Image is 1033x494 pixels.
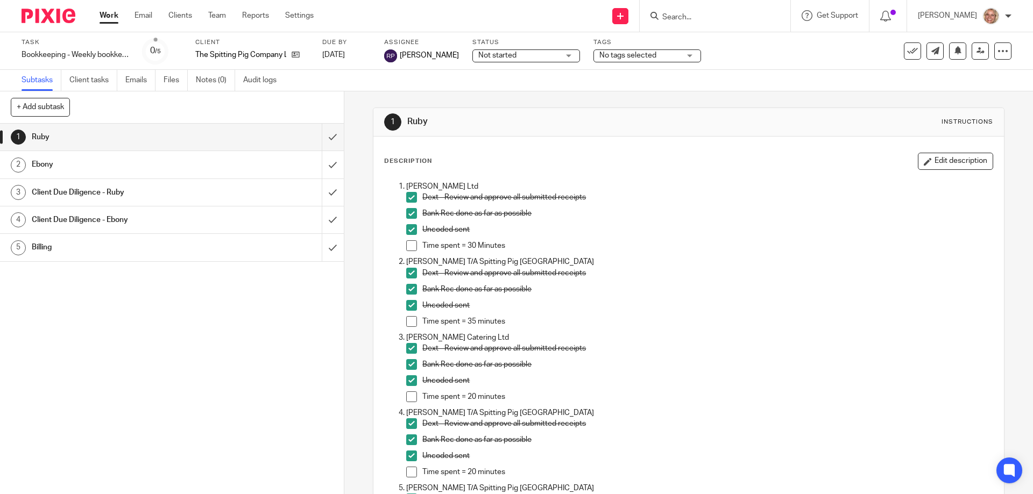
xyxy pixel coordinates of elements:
[164,70,188,91] a: Files
[11,212,26,227] div: 4
[384,49,397,62] img: svg%3E
[817,12,858,19] span: Get Support
[422,300,992,311] p: Uncoded sent
[422,240,992,251] p: Time spent = 30 Minutes
[478,52,516,59] span: Not started
[422,268,992,278] p: Dext - Review and approve all submitted receipts
[661,13,758,23] input: Search
[195,49,286,60] p: The Spitting Pig Company Ltd
[150,45,161,57] div: 0
[125,70,155,91] a: Emails
[422,467,992,477] p: Time spent = 20 minutes
[242,10,269,21] a: Reports
[422,359,992,370] p: Bank Rec done as far as possible
[322,38,371,47] label: Due by
[11,130,26,145] div: 1
[285,10,314,21] a: Settings
[422,450,992,461] p: Uncoded sent
[155,48,161,54] small: /5
[11,185,26,200] div: 3
[32,239,218,255] h1: Billing
[32,129,218,145] h1: Ruby
[406,483,992,493] p: [PERSON_NAME] T/A Spitting Pig [GEOGRAPHIC_DATA]
[982,8,1000,25] img: SJ.jpg
[406,332,992,343] p: [PERSON_NAME] Catering Ltd
[593,38,701,47] label: Tags
[32,184,218,201] h1: Client Due Diligence - Ruby
[100,10,118,21] a: Work
[406,181,992,192] p: [PERSON_NAME] Ltd
[422,316,992,327] p: Time spent = 35 minutes
[135,10,152,21] a: Email
[942,118,993,126] div: Instructions
[407,116,712,127] h1: Ruby
[599,52,656,59] span: No tags selected
[195,38,309,47] label: Client
[22,70,61,91] a: Subtasks
[322,51,345,59] span: [DATE]
[32,156,218,173] h1: Ebony
[168,10,192,21] a: Clients
[422,343,992,354] p: Dext - Review and approve all submitted receipts
[422,224,992,235] p: Uncoded sent
[422,434,992,445] p: Bank Rec done as far as possible
[422,375,992,386] p: Uncoded sent
[208,10,226,21] a: Team
[11,98,70,116] button: + Add subtask
[918,153,993,170] button: Edit description
[422,284,992,295] p: Bank Rec done as far as possible
[196,70,235,91] a: Notes (0)
[422,208,992,219] p: Bank Rec done as far as possible
[22,9,75,23] img: Pixie
[422,391,992,402] p: Time spent = 20 minutes
[11,240,26,255] div: 5
[11,157,26,173] div: 2
[400,50,459,61] span: [PERSON_NAME]
[384,157,432,166] p: Description
[472,38,580,47] label: Status
[918,10,977,21] p: [PERSON_NAME]
[32,212,218,228] h1: Client Due Diligence - Ebony
[22,49,129,60] div: Bookkeeping - Weekly bookkeeping SP group
[406,256,992,267] p: [PERSON_NAME] T/A Spitting Pig [GEOGRAPHIC_DATA]
[406,407,992,418] p: [PERSON_NAME] T/A Spitting Pig [GEOGRAPHIC_DATA]
[384,113,401,131] div: 1
[422,418,992,429] p: Dext - Review and approve all submitted receipts
[384,38,459,47] label: Assignee
[422,192,992,203] p: Dext - Review and approve all submitted receipts
[243,70,285,91] a: Audit logs
[69,70,117,91] a: Client tasks
[22,38,129,47] label: Task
